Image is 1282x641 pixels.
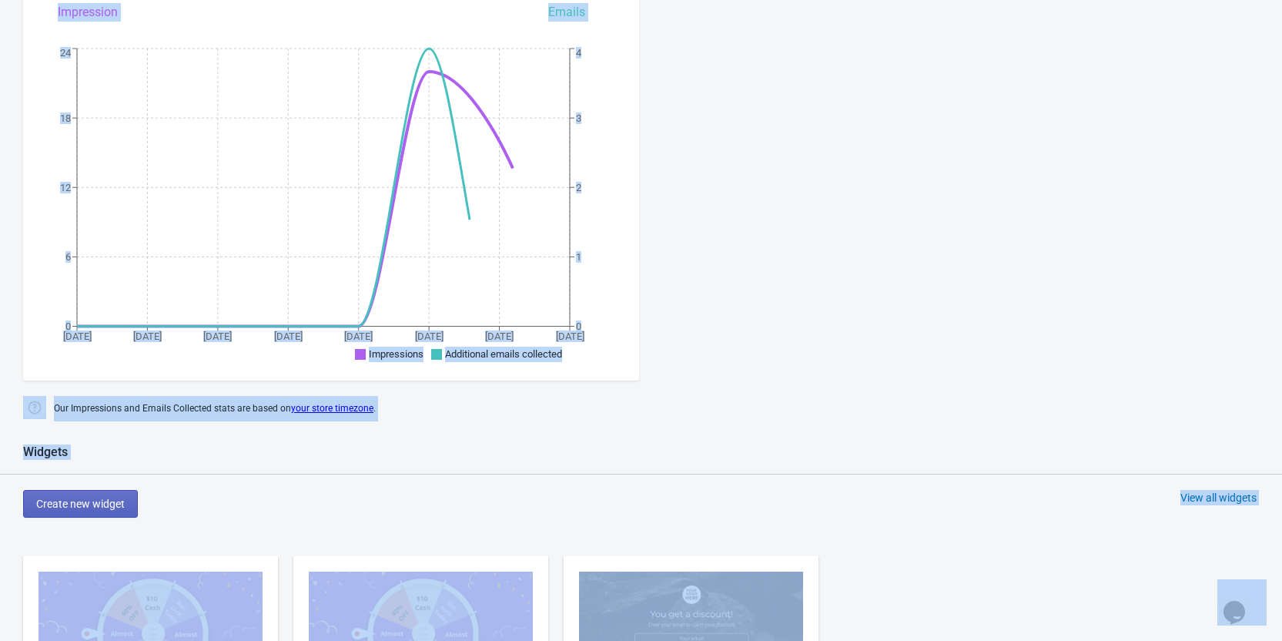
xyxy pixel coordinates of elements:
[203,331,232,342] tspan: [DATE]
[54,396,376,421] span: Our Impressions and Emails Collected stats are based on .
[36,498,125,510] span: Create new widget
[60,47,72,59] tspan: 24
[65,320,71,332] tspan: 0
[1180,490,1257,505] div: View all widgets
[23,396,46,419] img: help.png
[65,251,71,263] tspan: 6
[60,112,71,124] tspan: 18
[485,331,514,342] tspan: [DATE]
[576,112,581,124] tspan: 3
[1217,579,1267,626] iframe: chat widget
[369,348,423,360] span: Impressions
[274,331,303,342] tspan: [DATE]
[344,331,373,342] tspan: [DATE]
[60,182,71,193] tspan: 12
[576,251,581,263] tspan: 1
[133,331,162,342] tspan: [DATE]
[576,47,582,59] tspan: 4
[63,331,92,342] tspan: [DATE]
[23,490,138,518] button: Create new widget
[576,320,581,332] tspan: 0
[445,348,562,360] span: Additional emails collected
[291,403,373,414] a: your store timezone
[576,182,581,193] tspan: 2
[415,331,444,342] tspan: [DATE]
[556,331,584,342] tspan: [DATE]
